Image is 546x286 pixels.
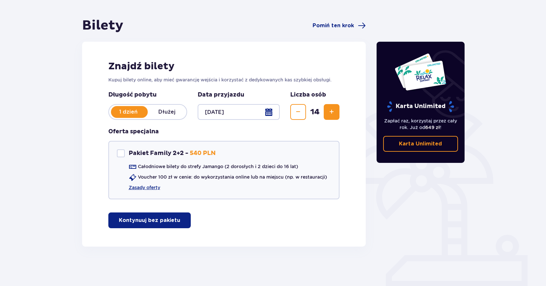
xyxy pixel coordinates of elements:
h3: Oferta specjalna [108,128,159,136]
span: 14 [307,107,322,117]
h1: Bilety [82,17,123,34]
p: Kontynuuj bez pakietu [119,217,180,224]
img: Dwie karty całoroczne do Suntago z napisem 'UNLIMITED RELAX', na białym tle z tropikalnymi liśćmi... [394,53,447,91]
p: Zapłać raz, korzystaj przez cały rok. Już od ! [383,118,458,131]
p: Dłużej [148,108,186,116]
p: Voucher 100 zł w cenie: do wykorzystania online lub na miejscu (np. w restauracji) [138,174,327,180]
button: Zmniejsz [290,104,306,120]
p: Data przyjazdu [198,91,244,99]
span: 649 zł [425,125,440,130]
p: Liczba osób [290,91,326,99]
p: 540 PLN [190,149,216,157]
p: Kupuj bilety online, aby mieć gwarancję wejścia i korzystać z dedykowanych kas szybkiej obsługi. [108,77,340,83]
button: Kontynuuj bez pakietu [108,212,191,228]
p: Pakiet Family 2+2 - [129,149,188,157]
p: Karta Unlimited [386,101,455,112]
button: Zwiększ [324,104,339,120]
a: Pomiń ten krok [313,22,366,30]
p: 1 dzień [109,108,148,116]
h2: Znajdź bilety [108,60,340,73]
span: Pomiń ten krok [313,22,354,29]
a: Karta Unlimited [383,136,458,152]
p: Karta Unlimited [399,140,442,147]
p: Długość pobytu [108,91,187,99]
p: Całodniowe bilety do strefy Jamango (2 dorosłych i 2 dzieci do 16 lat) [138,163,298,170]
a: Zasady oferty [129,184,160,191]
